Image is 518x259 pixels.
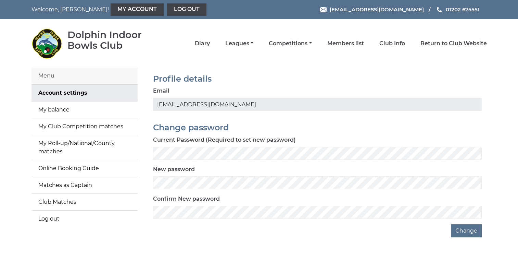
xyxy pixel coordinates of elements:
a: My Account [111,3,164,16]
a: My Roll-up/National/County matches [31,135,138,160]
a: Account settings [31,85,138,101]
a: Diary [195,40,210,47]
div: Dolphin Indoor Bowls Club [67,30,162,51]
a: Log out [167,3,206,16]
a: Club Matches [31,194,138,210]
a: Phone us 01202 675551 [436,5,480,13]
a: My Club Competition matches [31,118,138,135]
img: Phone us [437,7,442,12]
a: Club Info [379,40,405,47]
label: Current Password (Required to set new password) [153,136,296,144]
button: Change [451,224,482,237]
img: Dolphin Indoor Bowls Club [31,28,62,59]
a: Matches as Captain [31,177,138,193]
a: Competitions [269,40,312,47]
a: Members list [327,40,364,47]
span: [EMAIL_ADDRESS][DOMAIN_NAME] [330,6,424,13]
label: Confirm New password [153,195,220,203]
a: My balance [31,102,138,118]
img: Email [320,7,327,12]
label: New password [153,165,195,174]
nav: Welcome, [PERSON_NAME]! [31,3,215,16]
a: Online Booking Guide [31,160,138,177]
label: Email [153,87,169,95]
h2: Profile details [153,74,482,83]
a: Return to Club Website [420,40,487,47]
h2: Change password [153,123,482,132]
a: Log out [31,211,138,227]
div: Menu [31,68,138,84]
a: Leagues [225,40,253,47]
span: 01202 675551 [446,6,480,13]
a: Email [EMAIL_ADDRESS][DOMAIN_NAME] [320,5,424,13]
